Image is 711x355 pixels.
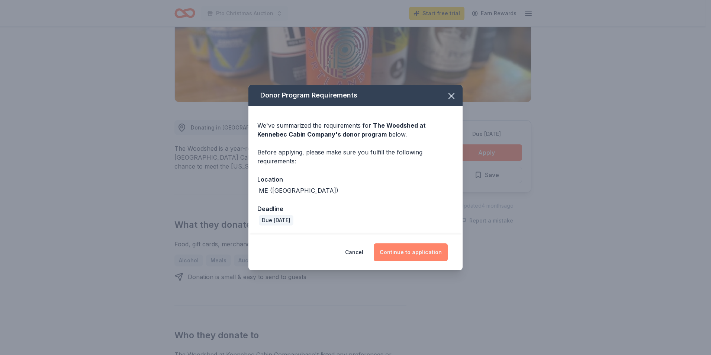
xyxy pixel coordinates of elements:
[374,243,448,261] button: Continue to application
[345,243,363,261] button: Cancel
[257,121,454,139] div: We've summarized the requirements for below.
[257,204,454,214] div: Deadline
[257,148,454,166] div: Before applying, please make sure you fulfill the following requirements:
[248,85,463,106] div: Donor Program Requirements
[257,175,454,184] div: Location
[259,215,293,226] div: Due [DATE]
[259,186,338,195] div: ME ([GEOGRAPHIC_DATA])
